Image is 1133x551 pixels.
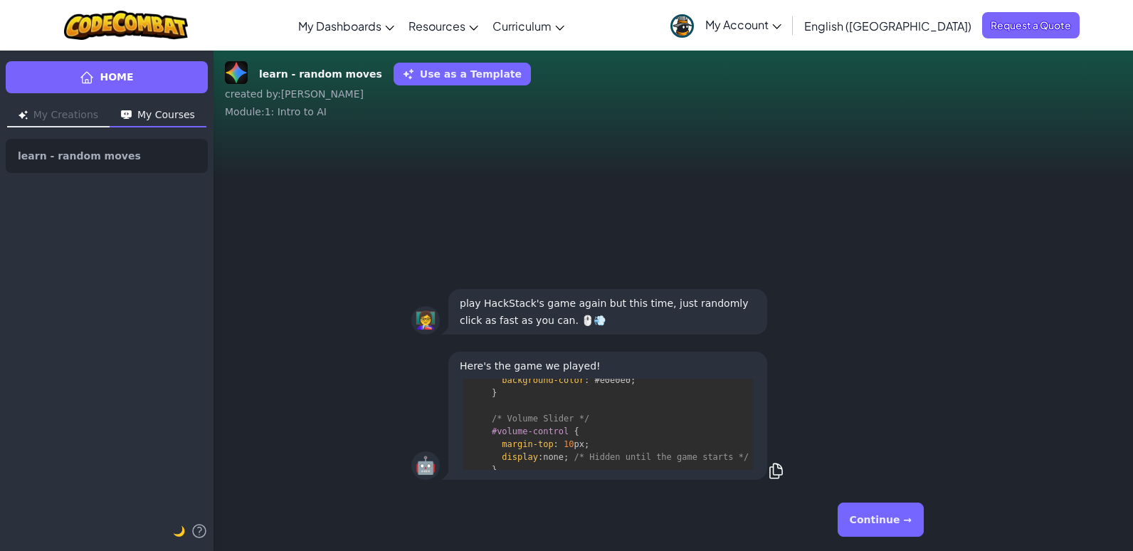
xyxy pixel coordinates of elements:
[460,357,756,374] p: Here's the game we played!
[100,70,133,85] span: Home
[584,375,589,385] span: :
[574,452,749,462] span: /* Hidden until the game starts */
[543,452,564,462] span: none
[492,414,589,424] span: /* Volume Slider */
[502,452,538,462] span: display
[502,375,584,385] span: background-color
[6,139,208,173] a: learn - random moves
[64,11,189,40] img: CodeCombat logo
[594,375,631,385] span: #e0e0e0
[663,3,789,48] a: My Account
[670,14,694,38] img: avatar
[554,439,559,449] span: :
[564,452,569,462] span: ;
[574,439,584,449] span: px
[173,523,185,540] button: 🌙
[574,426,579,436] span: {
[705,17,781,32] span: My Account
[492,19,552,33] span: Curriculum
[173,525,185,537] span: 🌙
[485,6,571,45] a: Curriculum
[7,105,110,127] button: My Creations
[492,465,497,475] span: }
[298,19,381,33] span: My Dashboards
[631,375,636,385] span: ;
[18,151,141,161] span: learn - random moves
[797,6,979,45] a: English ([GEOGRAPHIC_DATA])
[401,6,485,45] a: Resources
[411,306,440,335] div: 👩‍🏫
[502,439,553,449] span: margin-top
[838,503,924,537] button: Continue →
[291,6,401,45] a: My Dashboards
[225,88,364,100] span: created by : [PERSON_NAME]
[6,61,208,93] a: Home
[121,110,132,120] img: Icon
[110,105,206,127] button: My Courses
[564,439,574,449] span: 10
[492,426,569,436] span: #volume-control
[225,105,1122,119] div: Module : 1: Intro to AI
[584,439,589,449] span: ;
[411,451,440,480] div: 🤖
[394,63,531,85] button: Use as a Template
[460,295,756,329] p: play HackStack's game again but this time, just randomly click as fast as you can. 🖱️💨
[409,19,465,33] span: Resources
[19,110,28,120] img: Icon
[982,12,1080,38] a: Request a Quote
[538,452,543,462] span: :
[225,61,248,84] img: Gemini
[804,19,971,33] span: English ([GEOGRAPHIC_DATA])
[259,67,382,82] strong: learn - random moves
[492,388,497,398] span: }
